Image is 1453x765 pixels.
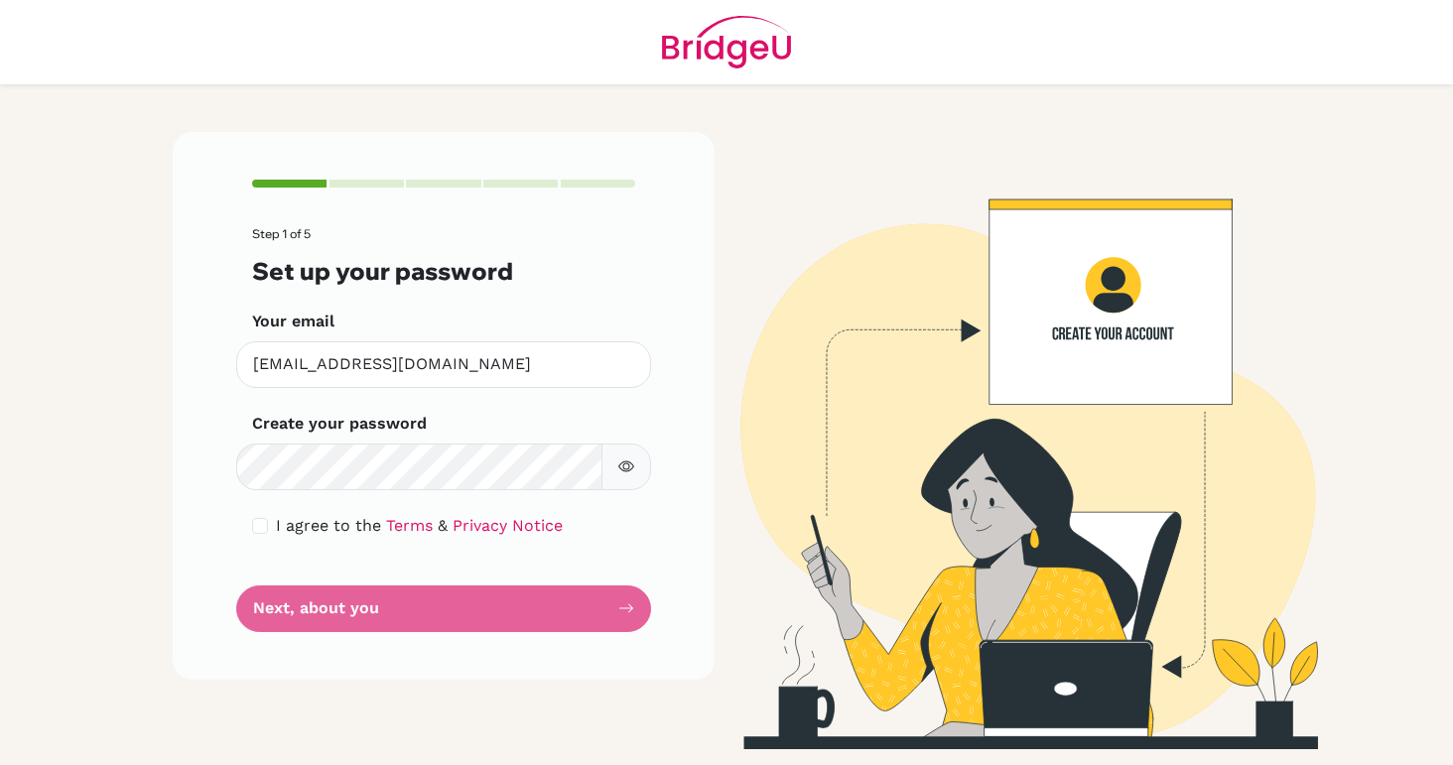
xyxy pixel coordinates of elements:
[276,516,381,535] span: I agree to the
[453,516,563,535] a: Privacy Notice
[386,516,433,535] a: Terms
[252,257,635,286] h3: Set up your password
[236,341,651,388] input: Insert your email*
[438,516,448,535] span: &
[252,310,334,333] label: Your email
[252,412,427,436] label: Create your password
[252,226,311,241] span: Step 1 of 5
